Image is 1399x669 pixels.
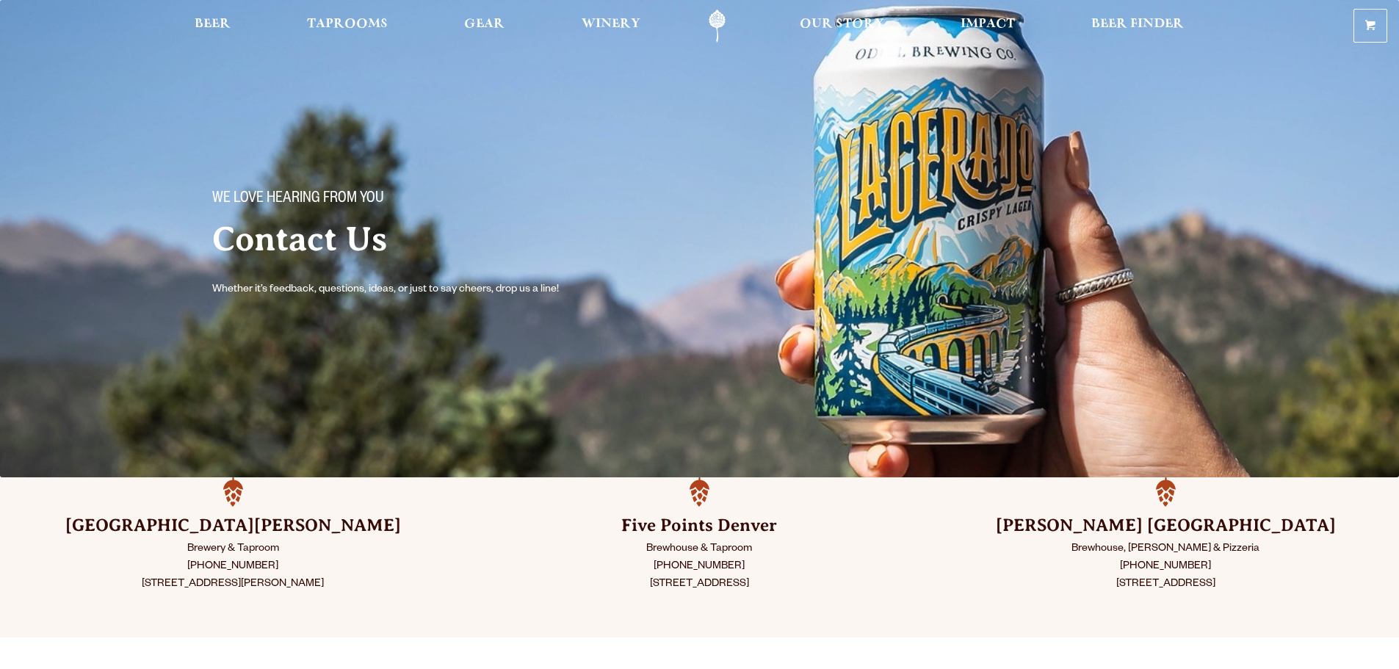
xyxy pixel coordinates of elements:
[690,10,745,43] a: Odell Home
[1091,18,1184,30] span: Beer Finder
[37,540,430,593] p: Brewery & Taproom [PHONE_NUMBER] [STREET_ADDRESS][PERSON_NAME]
[212,221,670,258] h2: Contact Us
[503,514,896,538] h3: Five Points Denver
[800,18,884,30] span: Our Story
[961,18,1015,30] span: Impact
[951,10,1024,43] a: Impact
[455,10,514,43] a: Gear
[1082,10,1193,43] a: Beer Finder
[212,190,384,209] span: We love hearing from you
[572,10,650,43] a: Winery
[790,10,894,43] a: Our Story
[297,10,397,43] a: Taprooms
[37,514,430,538] h3: [GEOGRAPHIC_DATA][PERSON_NAME]
[195,18,231,30] span: Beer
[464,18,505,30] span: Gear
[307,18,388,30] span: Taprooms
[185,10,240,43] a: Beer
[969,540,1362,593] p: Brewhouse, [PERSON_NAME] & Pizzeria [PHONE_NUMBER] [STREET_ADDRESS]
[503,540,896,593] p: Brewhouse & Taproom [PHONE_NUMBER] [STREET_ADDRESS]
[582,18,640,30] span: Winery
[969,514,1362,538] h3: [PERSON_NAME] [GEOGRAPHIC_DATA]
[212,281,588,299] p: Whether it’s feedback, questions, ideas, or just to say cheers, drop us a line!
